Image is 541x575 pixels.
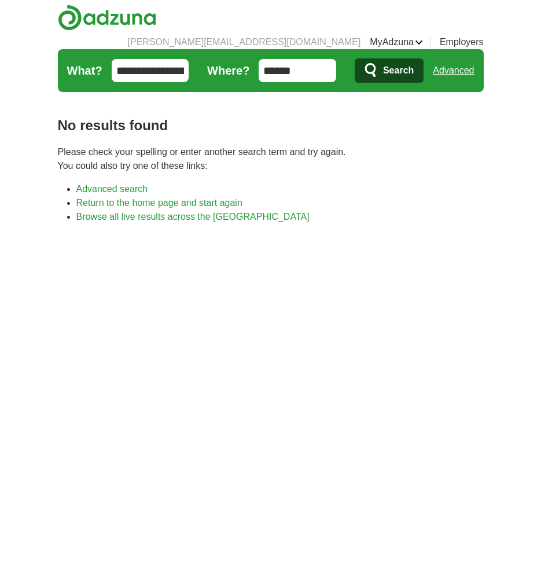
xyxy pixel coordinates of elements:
[58,115,484,136] h1: No results found
[67,62,102,79] label: What?
[58,5,156,31] img: Adzuna logo
[76,198,242,208] a: Return to the home page and start again
[355,58,424,83] button: Search
[440,35,484,49] a: Employers
[370,35,423,49] a: MyAdzuna
[207,62,249,79] label: Where?
[76,184,148,194] a: Advanced search
[58,145,484,173] p: Please check your spelling or enter another search term and try again. You could also try one of ...
[383,59,414,82] span: Search
[58,233,484,562] iframe: Ads by Google
[128,35,361,49] li: [PERSON_NAME][EMAIL_ADDRESS][DOMAIN_NAME]
[433,59,474,82] a: Advanced
[76,212,310,222] a: Browse all live results across the [GEOGRAPHIC_DATA]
